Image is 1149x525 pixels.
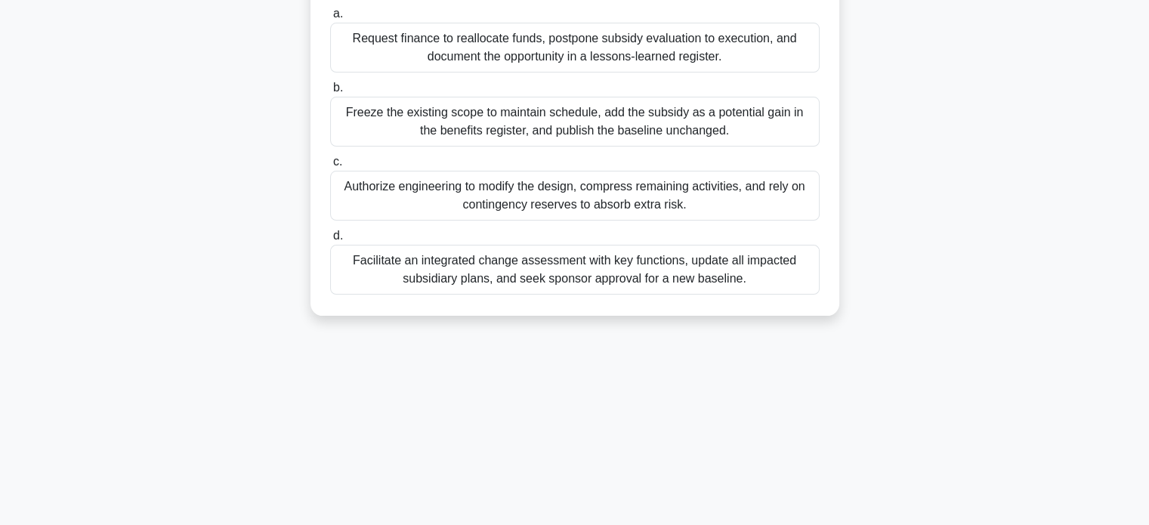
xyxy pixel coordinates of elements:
div: Facilitate an integrated change assessment with key functions, update all impacted subsidiary pla... [330,245,820,295]
div: Authorize engineering to modify the design, compress remaining activities, and rely on contingenc... [330,171,820,221]
div: Freeze the existing scope to maintain schedule, add the subsidy as a potential gain in the benefi... [330,97,820,147]
div: Request finance to reallocate funds, postpone subsidy evaluation to execution, and document the o... [330,23,820,73]
span: a. [333,7,343,20]
span: c. [333,155,342,168]
span: d. [333,229,343,242]
span: b. [333,81,343,94]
